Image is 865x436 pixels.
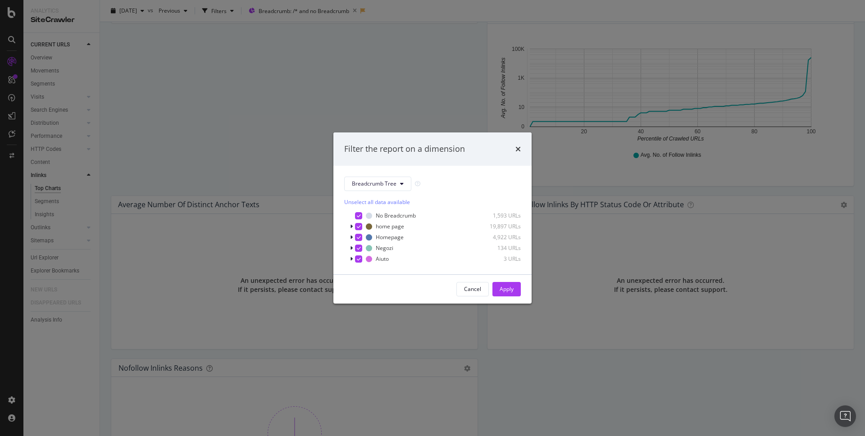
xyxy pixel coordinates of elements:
div: 1,593 URLs [477,212,521,219]
button: Cancel [456,282,489,296]
div: Open Intercom Messenger [834,405,856,427]
div: Cancel [464,285,481,293]
button: Apply [492,282,521,296]
div: times [515,143,521,155]
div: 19,897 URLs [477,223,521,230]
div: home page [376,223,404,230]
div: Negozi [376,244,393,252]
div: Filter the report on a dimension [344,143,465,155]
div: Apply [500,285,514,293]
div: Unselect all data available [344,198,521,206]
span: Breadcrumb Tree [352,180,396,187]
div: 134 URLs [477,244,521,252]
div: No Breadcrumb [376,212,416,219]
div: modal [333,132,532,304]
div: Aiuto [376,255,389,263]
div: Homepage [376,233,404,241]
div: 3 URLs [477,255,521,263]
button: Breadcrumb Tree [344,177,411,191]
div: 4,922 URLs [477,233,521,241]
